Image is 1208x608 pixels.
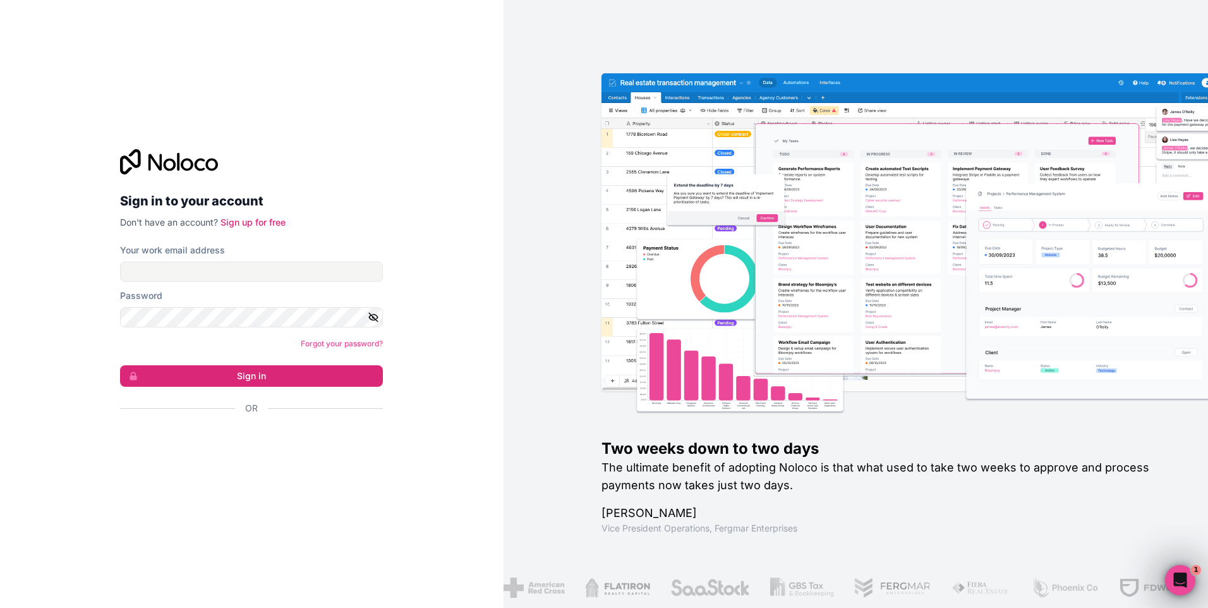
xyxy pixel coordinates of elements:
[120,307,383,327] input: Password
[854,578,931,598] img: /assets/fergmar-CudnrXN5.png
[120,289,162,302] label: Password
[120,262,383,282] input: Email address
[1030,578,1099,598] img: /assets/phoenix-BREaitsQ.png
[120,365,383,387] button: Sign in
[503,578,564,598] img: /assets/american-red-cross-BAupjrZR.png
[670,578,750,598] img: /assets/saastock-C6Zbiodz.png
[601,504,1168,522] h1: [PERSON_NAME]
[220,217,286,228] a: Sign up for free
[301,339,383,348] a: Forgot your password?
[601,522,1168,535] h1: Vice President Operations , Fergmar Enterprises
[951,578,1010,598] img: /assets/fiera-fwj2N5v4.png
[1165,565,1195,595] iframe: Intercom live chat
[1191,565,1201,575] span: 1
[120,190,383,212] h2: Sign in to your account
[770,578,834,598] img: /assets/gbstax-C-GtDUiK.png
[1119,578,1193,598] img: /assets/fdworks-Bi04fVtw.png
[120,244,225,257] label: Your work email address
[601,459,1168,494] h2: The ultimate benefit of adopting Noloco is that what used to take two weeks to approve and proces...
[601,439,1168,459] h1: Two weeks down to two days
[114,429,379,456] iframe: Botón Iniciar sesión con Google
[120,217,218,228] span: Don't have an account?
[584,578,650,598] img: /assets/flatiron-C8eUkumj.png
[245,402,258,415] span: Or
